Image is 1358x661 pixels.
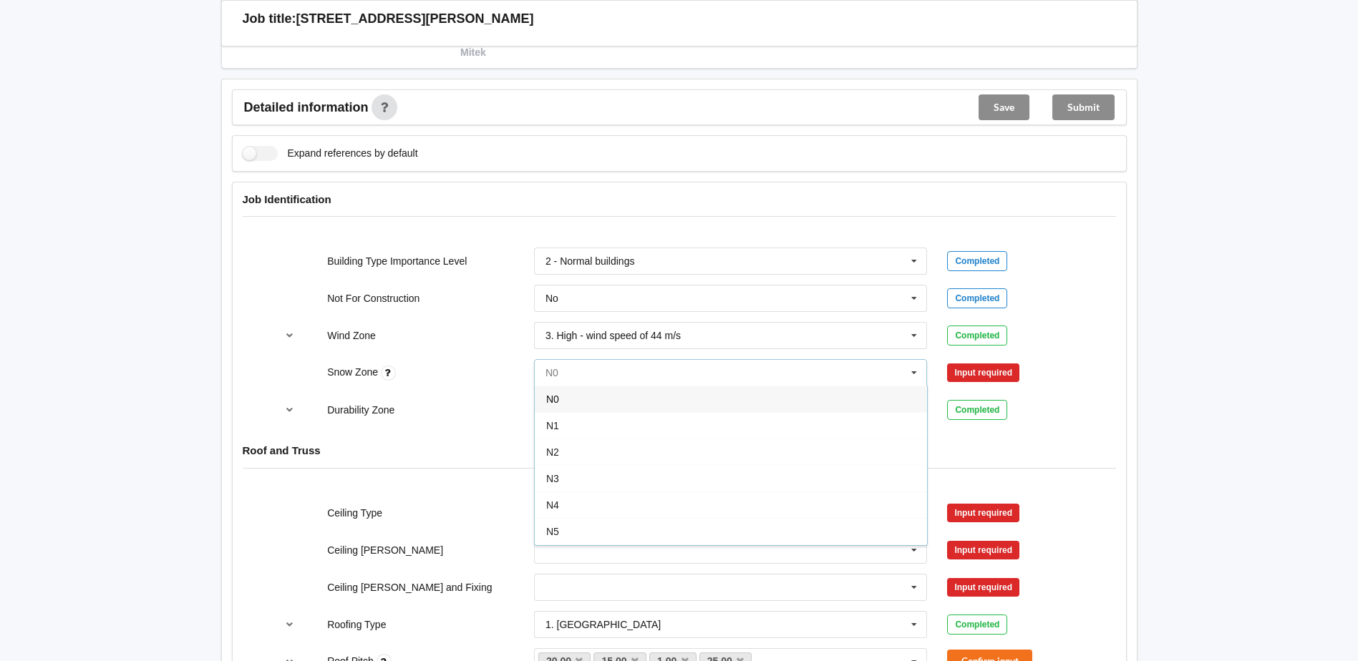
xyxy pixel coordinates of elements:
[296,11,534,27] h3: [STREET_ADDRESS][PERSON_NAME]
[947,251,1007,271] div: Completed
[327,507,382,519] label: Ceiling Type
[327,404,394,416] label: Durability Zone
[546,420,559,431] span: N1
[546,446,559,458] span: N2
[947,504,1019,522] div: Input required
[327,582,492,593] label: Ceiling [PERSON_NAME] and Fixing
[545,330,681,341] div: 3. High - wind speed of 44 m/s
[947,400,1007,420] div: Completed
[546,473,559,484] span: N3
[243,146,418,161] label: Expand references by default
[327,619,386,630] label: Roofing Type
[546,393,559,405] span: N0
[276,612,304,637] button: reference-toggle
[243,11,296,27] h3: Job title:
[947,363,1019,382] div: Input required
[545,620,661,630] div: 1. [GEOGRAPHIC_DATA]
[546,526,559,537] span: N5
[276,397,304,423] button: reference-toggle
[327,366,381,378] label: Snow Zone
[545,293,558,303] div: No
[947,288,1007,308] div: Completed
[947,541,1019,559] div: Input required
[327,293,419,304] label: Not For Construction
[244,101,369,114] span: Detailed information
[947,578,1019,597] div: Input required
[243,444,1116,457] h4: Roof and Truss
[546,499,559,511] span: N4
[276,323,304,348] button: reference-toggle
[327,255,467,267] label: Building Type Importance Level
[545,256,635,266] div: 2 - Normal buildings
[947,615,1007,635] div: Completed
[327,544,443,556] label: Ceiling [PERSON_NAME]
[243,192,1116,206] h4: Job Identification
[327,330,376,341] label: Wind Zone
[947,325,1007,346] div: Completed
